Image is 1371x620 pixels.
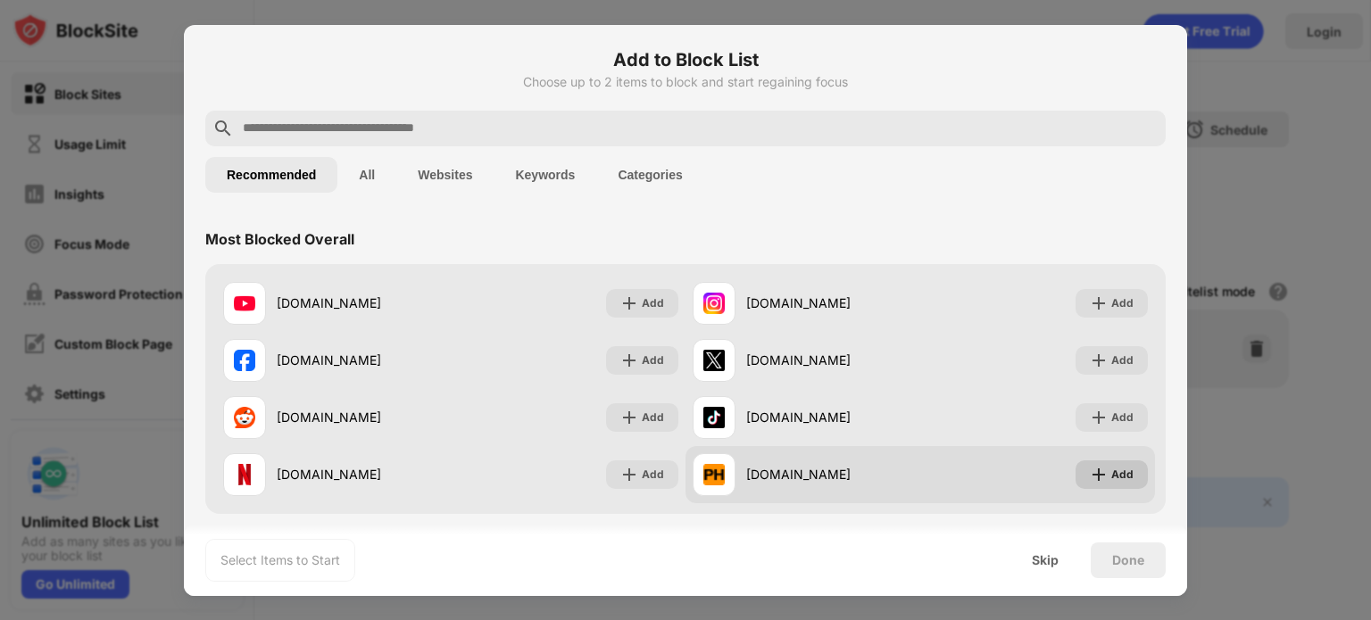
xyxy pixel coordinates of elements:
div: Choose up to 2 items to block and start regaining focus [205,75,1166,89]
div: [DOMAIN_NAME] [277,293,451,312]
button: All [337,157,396,193]
div: Most Blocked Overall [205,230,354,248]
button: Keywords [494,157,596,193]
div: [DOMAIN_NAME] [277,408,451,426]
img: favicons [234,293,255,314]
div: Add [642,294,664,312]
img: favicons [234,350,255,371]
div: Add [1111,409,1134,426]
div: [DOMAIN_NAME] [746,351,920,369]
div: [DOMAIN_NAME] [277,465,451,484]
img: favicons [703,350,725,371]
div: Add [642,409,664,426]
div: [DOMAIN_NAME] [746,465,920,484]
div: Add [1111,466,1134,484]
div: Select Items to Start [220,551,340,569]
div: Done [1112,553,1144,567]
div: Add [642,351,664,369]
h6: Add to Block List [205,46,1166,73]
img: favicons [234,407,255,428]
div: Add [1111,294,1134,312]
img: favicons [703,464,725,485]
img: favicons [703,293,725,314]
img: search.svg [212,118,234,139]
button: Recommended [205,157,337,193]
img: favicons [234,464,255,485]
div: [DOMAIN_NAME] [746,293,920,312]
button: Websites [396,157,494,193]
div: [DOMAIN_NAME] [746,408,920,426]
img: favicons [703,407,725,428]
div: Add [642,466,664,484]
div: Add [1111,351,1134,369]
div: Skip [1032,553,1059,567]
button: Categories [596,157,703,193]
div: [DOMAIN_NAME] [277,351,451,369]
